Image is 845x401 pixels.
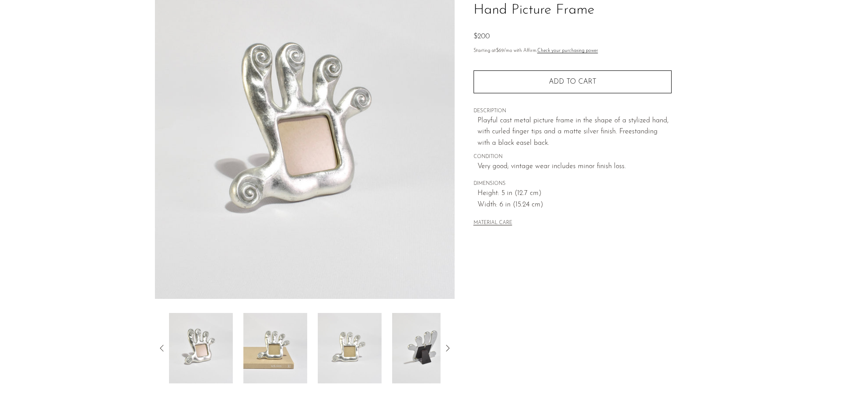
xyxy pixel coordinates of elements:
[478,199,672,211] span: Width: 6 in (15.24 cm)
[474,107,672,115] span: DESCRIPTION
[318,313,382,383] img: Hand Picture Frame
[169,313,233,383] img: Hand Picture Frame
[474,220,512,227] button: MATERIAL CARE
[549,78,596,85] span: Add to cart
[474,47,672,55] p: Starting at /mo with Affirm.
[474,180,672,188] span: DIMENSIONS
[392,313,456,383] img: Hand Picture Frame
[496,48,504,53] span: $69
[474,153,672,161] span: CONDITION
[478,115,672,149] p: Playful cast metal picture frame in the shape of a stylized hand, with curled finger tips and a m...
[243,313,307,383] img: Hand Picture Frame
[474,33,490,40] span: $200
[478,188,672,199] span: Height: 5 in (12.7 cm)
[474,70,672,93] button: Add to cart
[537,48,598,53] a: Check your purchasing power - Learn more about Affirm Financing (opens in modal)
[478,161,672,173] span: Very good; vintage wear includes minor finish loss.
